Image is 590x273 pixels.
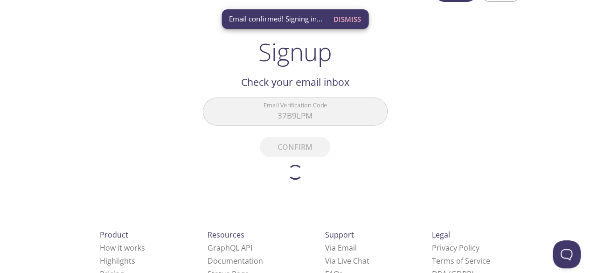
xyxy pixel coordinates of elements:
[432,243,479,253] a: Privacy Policy
[100,256,135,266] a: Highlights
[208,243,252,253] a: GraphQL API
[325,256,369,266] a: Via Live Chat
[330,10,365,28] button: Dismiss
[325,230,354,240] span: Support
[203,74,388,90] h2: Check your email inbox
[100,243,145,253] a: How it works
[432,256,490,266] a: Terms of Service
[432,230,450,240] span: Legal
[553,240,581,268] iframe: Help Scout Beacon - Open
[208,256,263,266] a: Documentation
[208,230,244,240] span: Resources
[258,38,332,66] h1: Signup
[100,230,128,240] span: Product
[229,14,322,24] span: Email confirmed! Signing in...
[333,13,361,25] span: Dismiss
[325,243,357,253] a: Via Email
